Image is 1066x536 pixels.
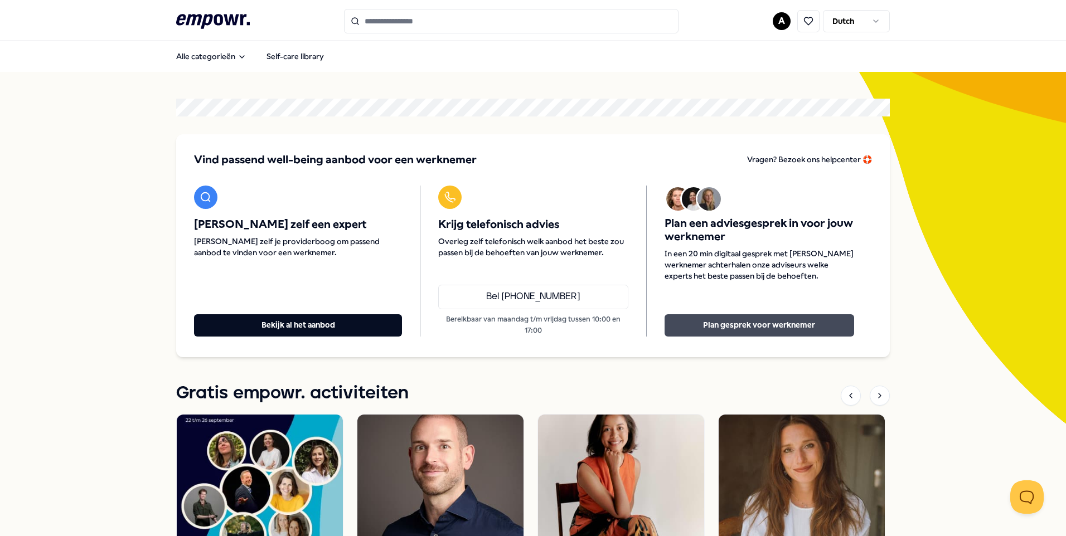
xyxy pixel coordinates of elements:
span: Vind passend well-being aanbod voor een werknemer [194,152,477,168]
button: Alle categorieën [167,45,255,67]
span: Overleg zelf telefonisch welk aanbod het beste zou passen bij de behoeften van jouw werknemer. [438,236,628,258]
span: Vragen? Bezoek ons helpcenter 🛟 [747,155,872,164]
span: Plan een adviesgesprek in voor jouw werknemer [665,217,854,243]
button: Bekijk al het aanbod [194,314,402,337]
h1: Gratis empowr. activiteiten [176,379,409,407]
nav: Main [167,45,333,67]
p: Bereikbaar van maandag t/m vrijdag tussen 10:00 en 17:00 [438,314,628,337]
span: Krijg telefonisch advies [438,218,628,231]
img: Avatar [682,187,705,211]
a: Vragen? Bezoek ons helpcenter 🛟 [747,152,872,168]
a: Bel [PHONE_NUMBER] [438,285,628,309]
span: In een 20 min digitaal gesprek met [PERSON_NAME] werknemer achterhalen onze adviseurs welke exper... [665,248,854,281]
a: Self-care library [258,45,333,67]
span: [PERSON_NAME] zelf je providerboog om passend aanbod te vinden voor een werknemer. [194,236,402,258]
img: Avatar [697,187,721,211]
span: [PERSON_NAME] zelf een expert [194,218,402,231]
iframe: Help Scout Beacon - Open [1010,480,1044,514]
button: Plan gesprek voor werknemer [665,314,854,337]
img: Avatar [666,187,690,211]
input: Search for products, categories or subcategories [344,9,679,33]
button: A [773,12,791,30]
